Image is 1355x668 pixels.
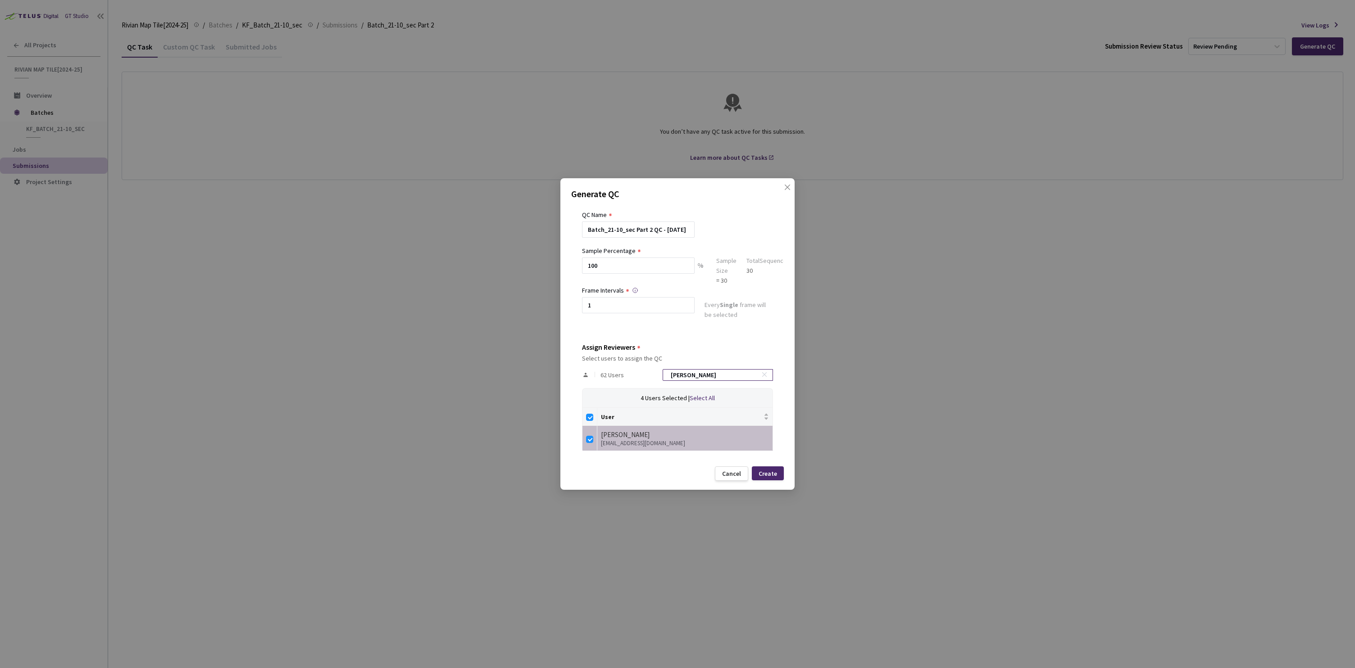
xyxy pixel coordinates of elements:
[601,440,769,447] div: [EMAIL_ADDRESS][DOMAIN_NAME]
[716,275,737,285] div: = 30
[597,408,773,426] th: User
[582,210,607,220] div: QC Name
[759,470,777,477] div: Create
[582,343,635,351] div: Assign Reviewers
[601,413,762,420] span: User
[784,184,791,209] span: close
[720,301,738,309] strong: Single
[582,297,695,313] input: Enter frame interval
[716,256,737,275] div: Sample Size
[690,394,715,402] span: Select All
[695,257,706,285] div: %
[775,184,789,198] button: Close
[582,257,695,274] input: e.g. 10
[746,256,790,266] div: Total Sequences
[571,187,784,201] p: Generate QC
[582,246,636,256] div: Sample Percentage
[722,470,741,477] div: Cancel
[746,266,790,275] div: 30
[582,355,773,362] div: Select users to assign the QC
[705,300,773,321] div: Every frame will be selected
[665,370,761,380] input: Search
[641,394,690,402] span: 4 Users Selected |
[582,285,624,295] div: Frame Intervals
[601,429,769,440] div: [PERSON_NAME]
[600,371,624,379] span: 62 Users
